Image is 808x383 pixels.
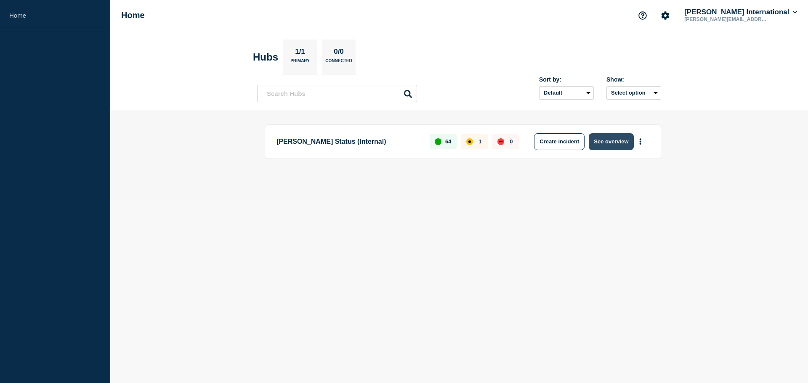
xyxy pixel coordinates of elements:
[466,138,473,145] div: affected
[497,138,504,145] div: down
[635,134,646,149] button: More actions
[683,16,770,22] p: [PERSON_NAME][EMAIL_ADDRESS][PERSON_NAME][DOMAIN_NAME]
[634,7,651,24] button: Support
[589,133,633,150] button: See overview
[534,133,585,150] button: Create incident
[276,133,420,150] p: [PERSON_NAME] Status (Internal)
[683,8,799,16] button: [PERSON_NAME] International
[290,58,310,67] p: Primary
[435,138,441,145] div: up
[478,138,481,145] p: 1
[539,76,594,83] div: Sort by:
[510,138,513,145] p: 0
[606,76,661,83] div: Show:
[292,48,308,58] p: 1/1
[539,86,594,100] select: Sort by
[445,138,451,145] p: 64
[606,86,661,100] button: Select option
[325,58,352,67] p: Connected
[656,7,674,24] button: Account settings
[257,85,417,102] input: Search Hubs
[331,48,347,58] p: 0/0
[121,11,145,20] h1: Home
[253,51,278,63] h2: Hubs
